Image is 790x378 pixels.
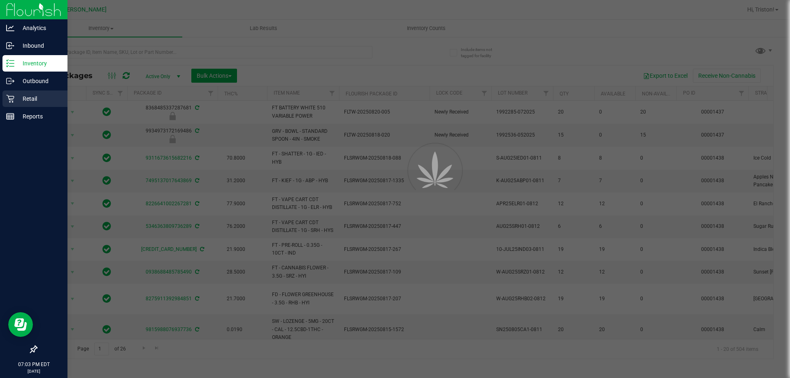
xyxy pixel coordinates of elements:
[6,77,14,85] inline-svg: Outbound
[14,76,64,86] p: Outbound
[14,111,64,121] p: Reports
[14,23,64,33] p: Analytics
[4,368,64,374] p: [DATE]
[8,312,33,337] iframe: Resource center
[14,58,64,68] p: Inventory
[6,112,14,121] inline-svg: Reports
[6,24,14,32] inline-svg: Analytics
[14,94,64,104] p: Retail
[14,41,64,51] p: Inbound
[6,95,14,103] inline-svg: Retail
[6,59,14,67] inline-svg: Inventory
[6,42,14,50] inline-svg: Inbound
[4,361,64,368] p: 07:03 PM EDT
